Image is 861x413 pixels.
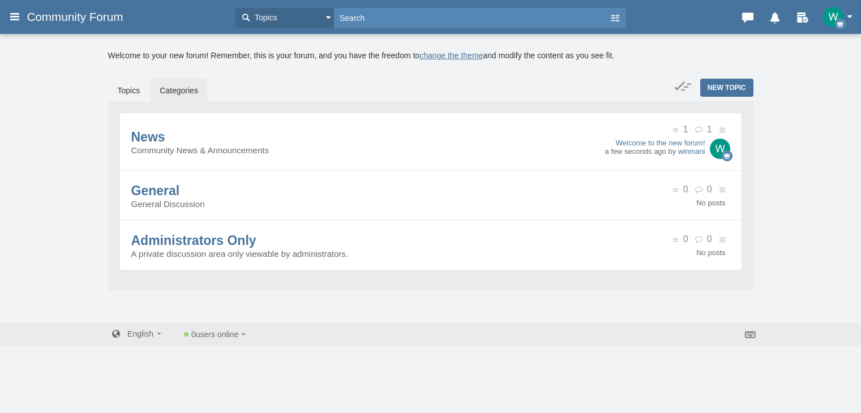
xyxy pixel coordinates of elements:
a: winmani [678,147,705,156]
img: 4zr9JMAAAAGSURBVAMArrObhdOpYW8AAAAASUVORK5CYII= [823,7,843,27]
span: 0 [683,234,688,244]
img: 4zr9JMAAAAGSURBVAMArrObhdOpYW8AAAAASUVORK5CYII= [710,139,730,159]
a: Welcome to the new forum! [605,139,705,147]
a: Topics [109,79,149,102]
div: Welcome to your new forum! Remember, this is your forum, and you have the freedom to and modify t... [108,50,753,62]
span: New Topic [708,84,746,92]
a: change the theme [419,51,483,60]
a: 0 [184,330,246,339]
span: Community Forum [27,10,131,24]
span: 0 [683,184,688,194]
span: 0 [707,184,712,194]
button: Topics [235,8,334,28]
span: 0 [707,234,712,244]
a: Community Forum [27,7,229,27]
time: a few seconds ago [605,147,666,156]
a: New Topic [700,79,753,97]
span: 1 [707,124,712,134]
span: 1 [683,124,688,134]
span: Topics [252,12,277,24]
a: News [131,130,165,144]
a: Categories [151,79,207,102]
input: Search [334,8,609,28]
span: English [127,329,153,338]
a: General [131,183,180,198]
span: users online [196,330,239,339]
a: Administrators Only [131,233,256,248]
